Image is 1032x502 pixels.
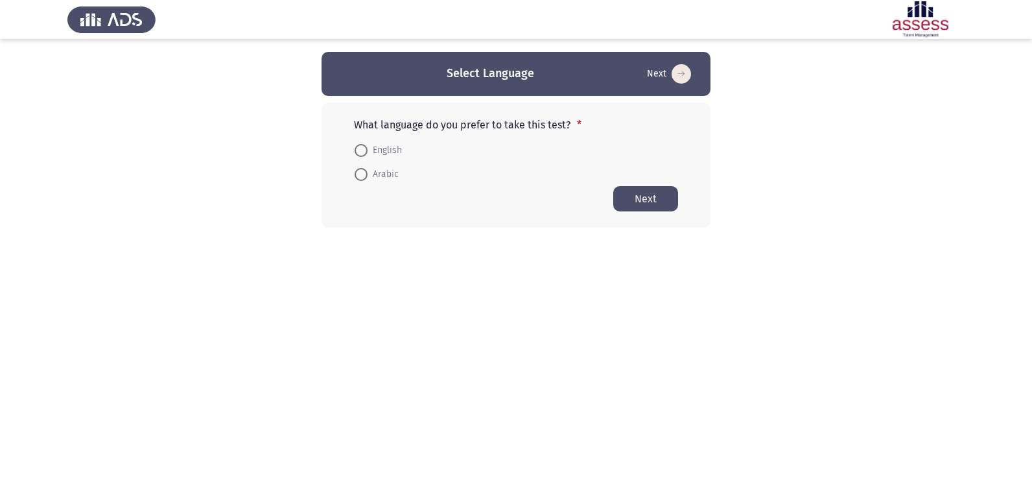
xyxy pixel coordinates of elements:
[354,119,678,131] p: What language do you prefer to take this test?
[368,143,402,158] span: English
[447,66,534,82] h3: Select Language
[67,1,156,38] img: Assess Talent Management logo
[876,1,965,38] img: Assessment logo of ASSESS Employability - EBI
[368,167,399,182] span: Arabic
[643,64,695,84] button: Start assessment
[613,186,678,211] button: Start assessment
